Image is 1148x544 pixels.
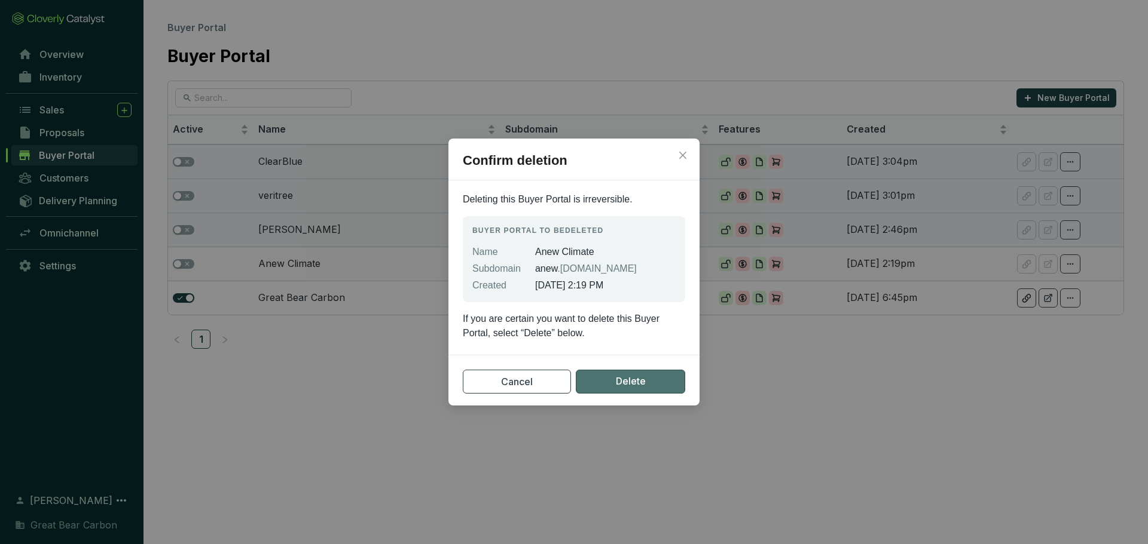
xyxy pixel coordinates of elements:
[472,245,521,259] p: Name
[576,370,685,394] button: Delete
[463,312,685,340] p: If you are certain you want to delete this Buyer Portal, select “Delete” below.
[472,262,521,276] p: Subdomain
[501,374,533,389] span: Cancel
[472,226,676,235] p: Buyer Portal to be deleted
[673,150,692,160] span: Close
[557,263,636,273] span: .[DOMAIN_NAME]
[472,278,521,293] p: Created
[535,278,676,293] p: [DATE] 2:19 PM
[535,245,676,259] p: Anew Climate
[535,262,676,276] p: anew
[678,150,688,160] span: close
[673,146,692,165] button: Close
[463,370,571,394] button: Cancel
[616,374,646,389] span: Delete
[448,150,700,180] h2: Confirm deletion
[463,192,685,207] p: Deleting this Buyer Portal is irreversible.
